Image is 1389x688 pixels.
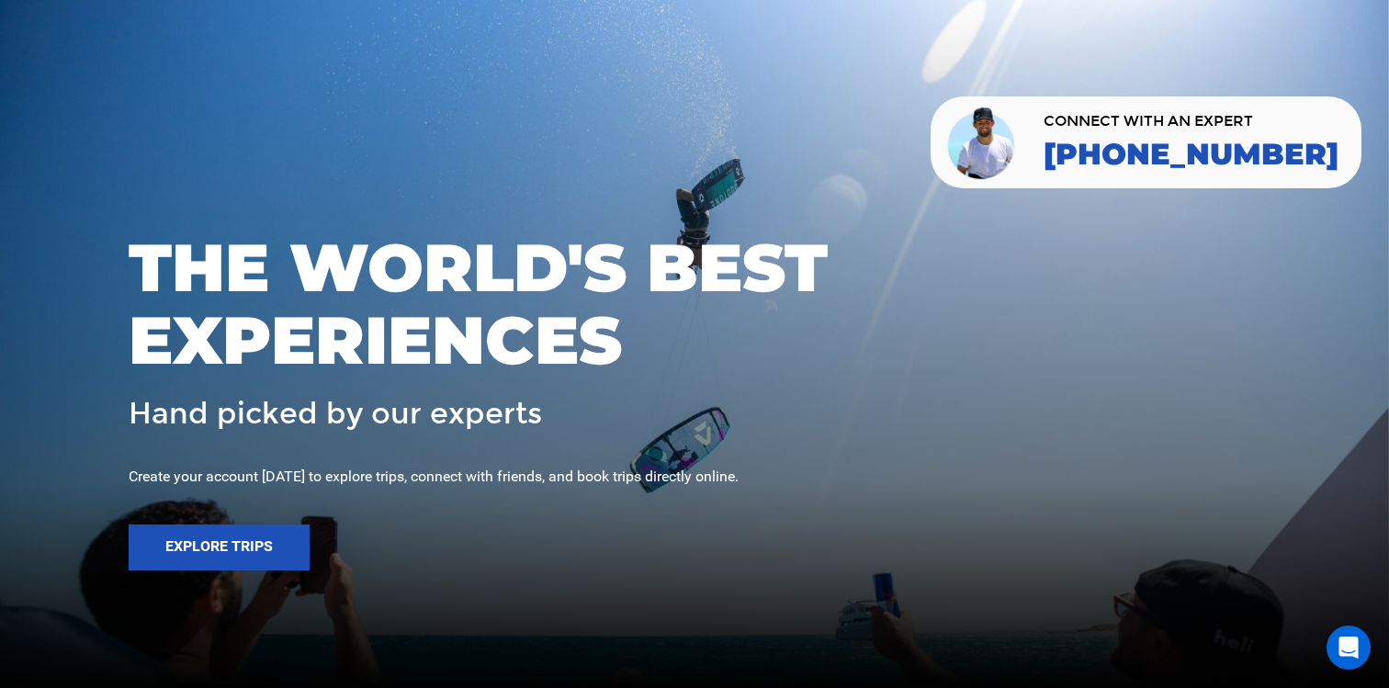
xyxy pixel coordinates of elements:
[129,524,310,570] button: Explore Trips
[129,231,1260,377] span: THE WORLD'S BEST EXPERIENCES
[129,398,542,430] span: Hand picked by our experts
[1044,138,1338,171] a: [PHONE_NUMBER]
[944,104,1021,181] img: contact our team
[129,467,1260,488] div: Create your account [DATE] to explore trips, connect with friends, and book trips directly online.
[1044,114,1338,129] span: CONNECT WITH AN EXPERT
[1327,626,1371,670] div: Open Intercom Messenger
